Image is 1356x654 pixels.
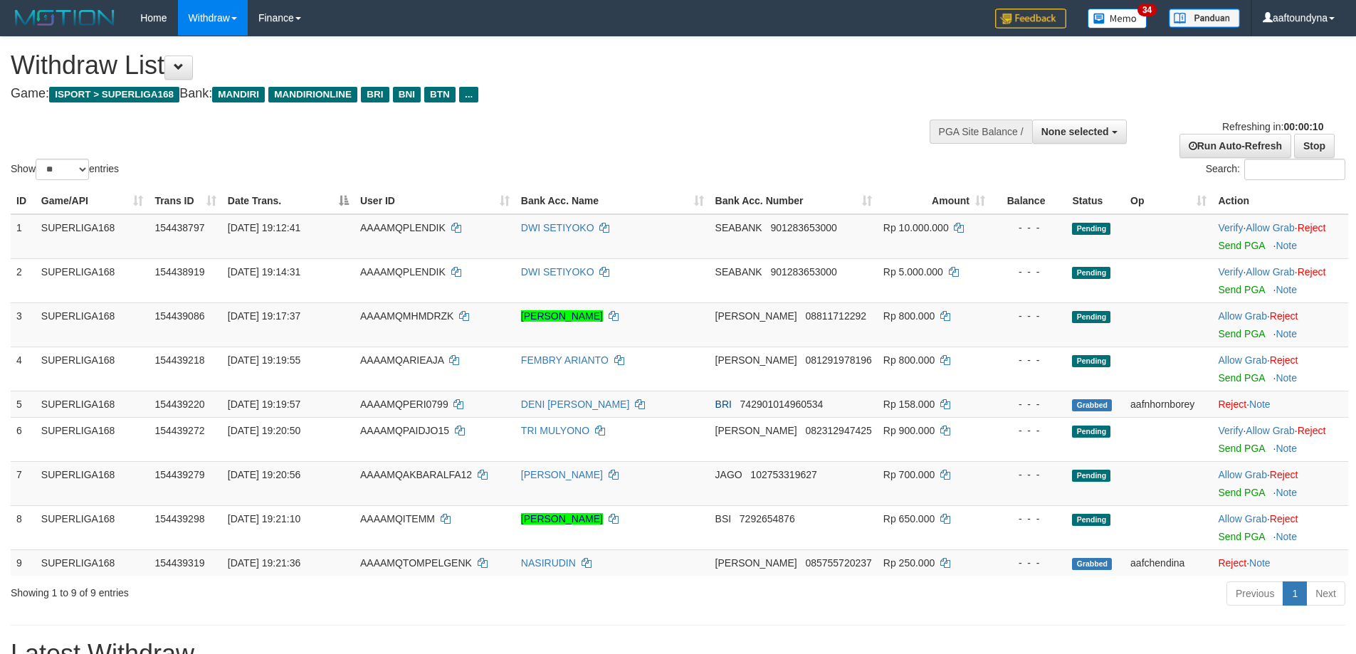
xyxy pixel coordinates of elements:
[360,354,443,366] span: AAAAMQARIEAJA
[1298,222,1326,233] a: Reject
[997,423,1061,438] div: - - -
[1276,284,1297,295] a: Note
[1072,355,1110,367] span: Pending
[36,159,89,180] select: Showentries
[1212,214,1348,259] td: · ·
[360,310,453,322] span: AAAAMQMHMDRZK
[11,87,890,101] h4: Game: Bank:
[883,425,935,436] span: Rp 900.000
[154,310,204,322] span: 154439086
[228,425,300,436] span: [DATE] 19:20:50
[424,87,456,102] span: BTN
[883,354,935,366] span: Rp 800.000
[883,266,943,278] span: Rp 5.000.000
[1306,581,1345,606] a: Next
[49,87,179,102] span: ISPORT > SUPERLIGA168
[1218,443,1264,454] a: Send PGA
[715,222,762,233] span: SEABANK
[991,188,1066,214] th: Balance
[154,557,204,569] span: 154439319
[1246,266,1297,278] span: ·
[36,302,149,347] td: SUPERLIGA168
[228,399,300,410] span: [DATE] 19:19:57
[222,188,354,214] th: Date Trans.: activate to sort column descending
[805,354,871,366] span: Copy 081291978196 to clipboard
[715,399,732,410] span: BRI
[11,391,36,417] td: 5
[1212,258,1348,302] td: · ·
[521,399,629,410] a: DENI [PERSON_NAME]
[36,461,149,505] td: SUPERLIGA168
[770,222,836,233] span: Copy 901283653000 to clipboard
[228,310,300,322] span: [DATE] 19:17:37
[228,266,300,278] span: [DATE] 19:14:31
[715,469,742,480] span: JAGO
[883,557,935,569] span: Rp 250.000
[1249,399,1271,410] a: Note
[883,399,935,410] span: Rp 158.000
[11,461,36,505] td: 7
[1212,347,1348,391] td: ·
[1246,425,1294,436] a: Allow Grab
[521,469,603,480] a: [PERSON_NAME]
[1276,443,1297,454] a: Note
[360,266,446,278] span: AAAAMQPLENDIK
[11,258,36,302] td: 2
[11,302,36,347] td: 3
[360,557,472,569] span: AAAAMQTOMPELGENK
[1276,328,1297,339] a: Note
[997,221,1061,235] div: - - -
[521,266,594,278] a: DWI SETIYOKO
[1072,267,1110,279] span: Pending
[515,188,710,214] th: Bank Acc. Name: activate to sort column ascending
[930,120,1032,144] div: PGA Site Balance /
[1125,188,1212,214] th: Op: activate to sort column ascending
[715,354,797,366] span: [PERSON_NAME]
[154,469,204,480] span: 154439279
[1137,4,1157,16] span: 34
[1212,302,1348,347] td: ·
[715,266,762,278] span: SEABANK
[1226,581,1283,606] a: Previous
[1218,310,1266,322] a: Allow Grab
[521,222,594,233] a: DWI SETIYOKO
[1298,425,1326,436] a: Reject
[1218,469,1269,480] span: ·
[360,513,435,524] span: AAAAMQITEMM
[360,222,446,233] span: AAAAMQPLENDIK
[154,354,204,366] span: 154439218
[1169,9,1240,28] img: panduan.png
[1072,426,1110,438] span: Pending
[521,310,603,322] a: [PERSON_NAME]
[11,417,36,461] td: 6
[1212,188,1348,214] th: Action
[149,188,221,214] th: Trans ID: activate to sort column ascending
[521,557,576,569] a: NASIRUDIN
[228,222,300,233] span: [DATE] 19:12:41
[740,399,824,410] span: Copy 742901014960534 to clipboard
[36,505,149,549] td: SUPERLIGA168
[1270,354,1298,366] a: Reject
[997,512,1061,526] div: - - -
[997,309,1061,323] div: - - -
[154,425,204,436] span: 154439272
[1218,328,1264,339] a: Send PGA
[11,188,36,214] th: ID
[997,397,1061,411] div: - - -
[995,9,1066,28] img: Feedback.jpg
[1218,487,1264,498] a: Send PGA
[1298,266,1326,278] a: Reject
[1218,469,1266,480] a: Allow Grab
[1066,188,1125,214] th: Status
[1276,240,1297,251] a: Note
[1212,417,1348,461] td: · ·
[1276,531,1297,542] a: Note
[1032,120,1127,144] button: None selected
[883,513,935,524] span: Rp 650.000
[805,557,871,569] span: Copy 085755720237 to clipboard
[1246,222,1294,233] a: Allow Grab
[1072,311,1110,323] span: Pending
[1218,354,1269,366] span: ·
[11,214,36,259] td: 1
[459,87,478,102] span: ...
